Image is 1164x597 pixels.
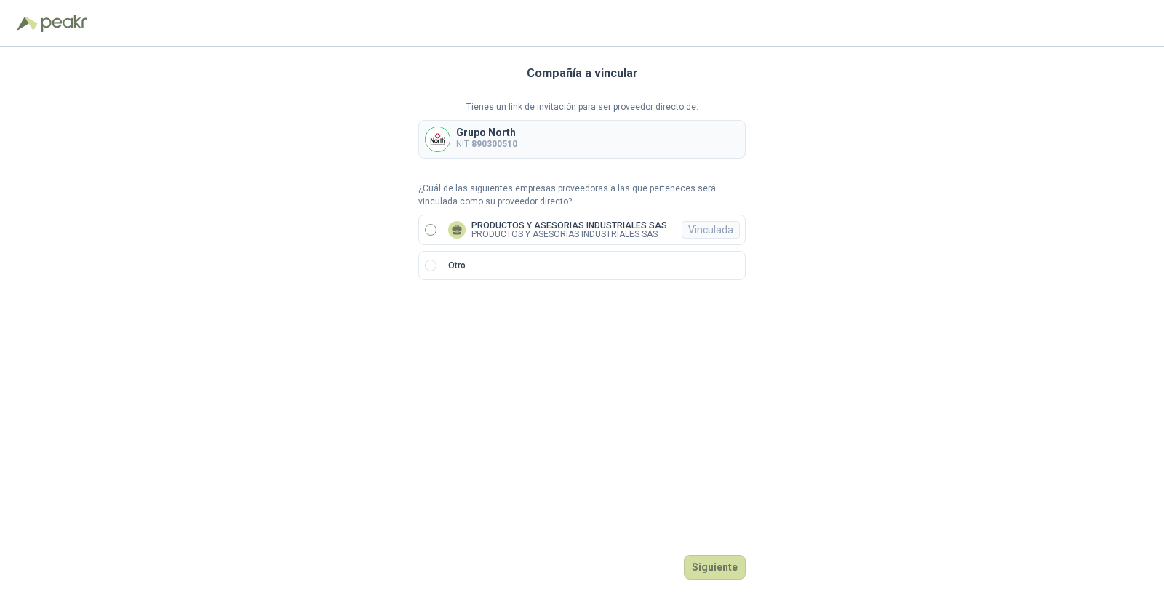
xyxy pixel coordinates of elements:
[682,221,740,239] div: Vinculada
[684,555,746,580] button: Siguiente
[471,139,517,149] b: 890300510
[426,127,450,151] img: Company Logo
[41,15,87,32] img: Peakr
[471,221,667,230] p: PRODUCTOS Y ASESORIAS INDUSTRIALES SAS
[527,64,638,83] h3: Compañía a vincular
[17,16,38,31] img: Logo
[418,182,746,209] p: ¿Cuál de las siguientes empresas proveedoras a las que perteneces será vinculada como su proveedo...
[448,259,466,273] p: Otro
[418,100,746,114] p: Tienes un link de invitación para ser proveedor directo de:
[471,230,667,239] p: PRODUCTOS Y ASESORIAS INDUSTRIALES SAS
[456,137,517,151] p: NIT
[456,127,517,137] p: Grupo North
